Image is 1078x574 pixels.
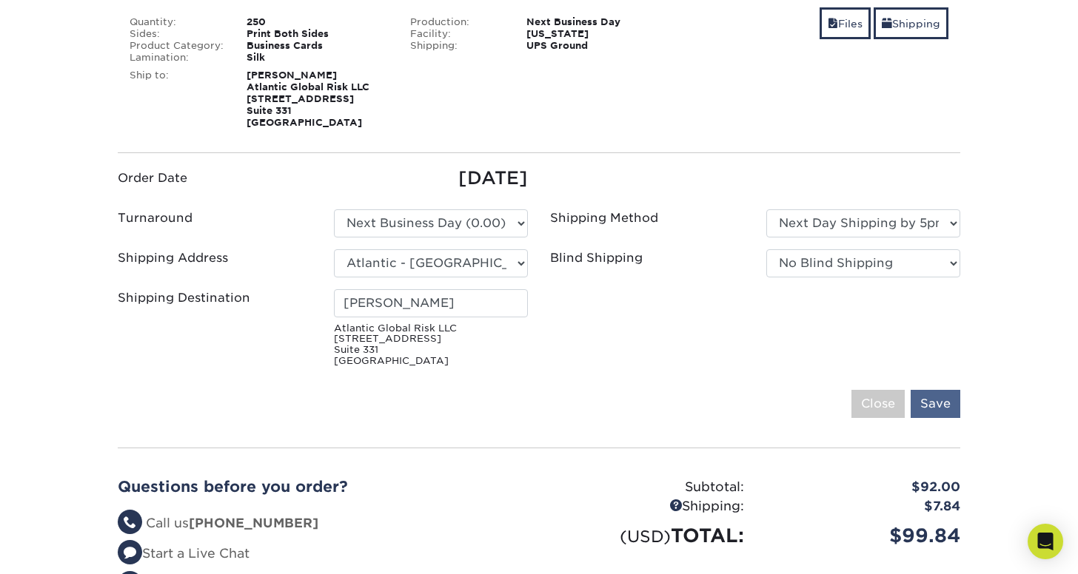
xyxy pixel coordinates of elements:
div: Silk [235,52,399,64]
div: Product Category: [118,40,235,52]
strong: [PERSON_NAME] Atlantic Global Risk LLC [STREET_ADDRESS] Suite 331 [GEOGRAPHIC_DATA] [247,70,369,128]
label: Order Date [118,169,187,187]
div: Quantity: [118,16,235,28]
span: files [828,18,838,30]
label: Shipping Destination [118,289,250,307]
div: Shipping: [539,497,755,516]
div: Ship to: [118,70,235,129]
div: Facility: [399,28,516,40]
div: $92.00 [755,478,971,497]
div: Subtotal: [539,478,755,497]
div: Sides: [118,28,235,40]
li: Call us [118,514,528,533]
div: Next Business Day [515,16,679,28]
input: Close [851,390,905,418]
label: Turnaround [118,209,192,227]
div: [US_STATE] [515,28,679,40]
small: (USD) [620,527,671,546]
input: Save [911,390,960,418]
label: Blind Shipping [550,249,643,267]
h2: Questions before you order? [118,478,528,496]
div: Lamination: [118,52,235,64]
div: 250 [235,16,399,28]
span: shipping [882,18,892,30]
div: $7.84 [755,497,971,516]
a: Start a Live Chat [118,546,250,561]
label: Shipping Address [118,249,228,267]
div: Production: [399,16,516,28]
div: [DATE] [334,165,528,192]
div: UPS Ground [515,40,679,52]
div: $99.84 [755,521,971,550]
label: Shipping Method [550,209,658,227]
div: Open Intercom Messenger [1028,524,1063,559]
a: Files [820,7,871,39]
small: Atlantic Global Risk LLC [STREET_ADDRESS] Suite 331 [GEOGRAPHIC_DATA] [334,323,528,367]
div: Business Cards [235,40,399,52]
div: TOTAL: [539,521,755,550]
a: Shipping [874,7,948,39]
div: Shipping: [399,40,516,52]
div: Print Both Sides [235,28,399,40]
strong: [PHONE_NUMBER] [189,516,318,530]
